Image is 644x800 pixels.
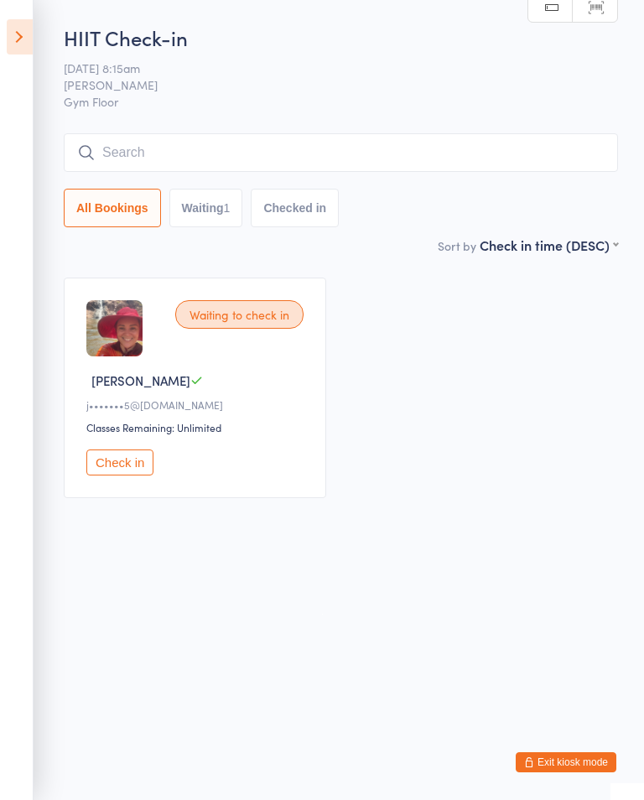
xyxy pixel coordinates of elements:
[91,371,190,389] span: [PERSON_NAME]
[86,300,143,356] img: image1746328566.png
[480,236,618,254] div: Check in time (DESC)
[438,237,476,254] label: Sort by
[224,201,231,215] div: 1
[86,420,309,434] div: Classes Remaining: Unlimited
[169,189,243,227] button: Waiting1
[251,189,339,227] button: Checked in
[64,60,592,76] span: [DATE] 8:15am
[64,76,592,93] span: [PERSON_NAME]
[64,93,618,110] span: Gym Floor
[86,397,309,412] div: j•••••••5@[DOMAIN_NAME]
[64,133,618,172] input: Search
[86,449,153,475] button: Check in
[64,189,161,227] button: All Bookings
[516,752,616,772] button: Exit kiosk mode
[64,23,618,51] h2: HIIT Check-in
[175,300,304,329] div: Waiting to check in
